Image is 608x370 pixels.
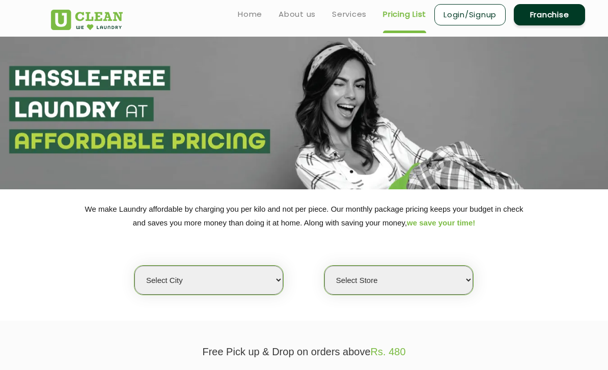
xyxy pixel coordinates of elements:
[238,8,262,20] a: Home
[51,10,123,30] img: UClean Laundry and Dry Cleaning
[407,218,475,227] span: we save your time!
[51,202,557,230] p: We make Laundry affordable by charging you per kilo and not per piece. Our monthly package pricin...
[51,346,557,358] p: Free Pick up & Drop on orders above
[371,346,406,357] span: Rs. 480
[332,8,367,20] a: Services
[383,8,426,20] a: Pricing List
[514,4,585,25] a: Franchise
[434,4,506,25] a: Login/Signup
[279,8,316,20] a: About us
